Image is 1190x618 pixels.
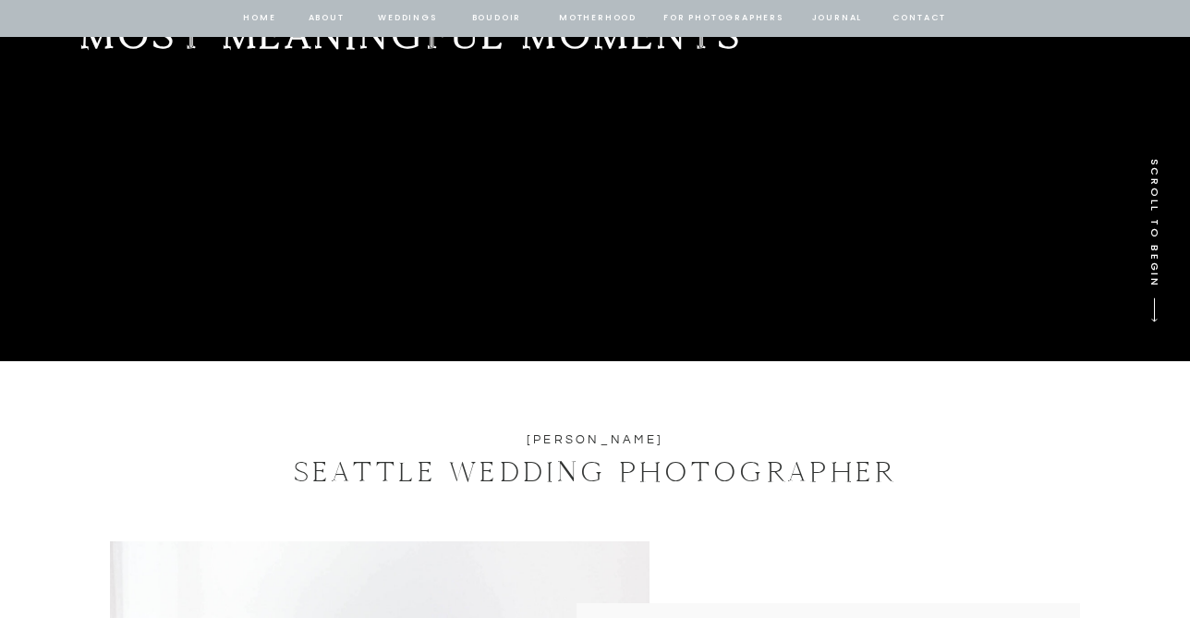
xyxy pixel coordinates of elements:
[376,10,439,27] a: Weddings
[242,10,277,27] a: home
[235,450,955,493] h1: SEATTLE WEDDING PHOTOGRAPHER
[1141,159,1163,315] p: SCROLL TO BEGIN
[470,10,523,27] a: BOUDOIR
[808,10,866,27] a: journal
[307,10,346,27] a: about
[559,10,636,27] a: Motherhood
[419,430,771,450] h2: [PERSON_NAME]
[663,10,783,27] a: for photographers
[890,10,949,27] a: contact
